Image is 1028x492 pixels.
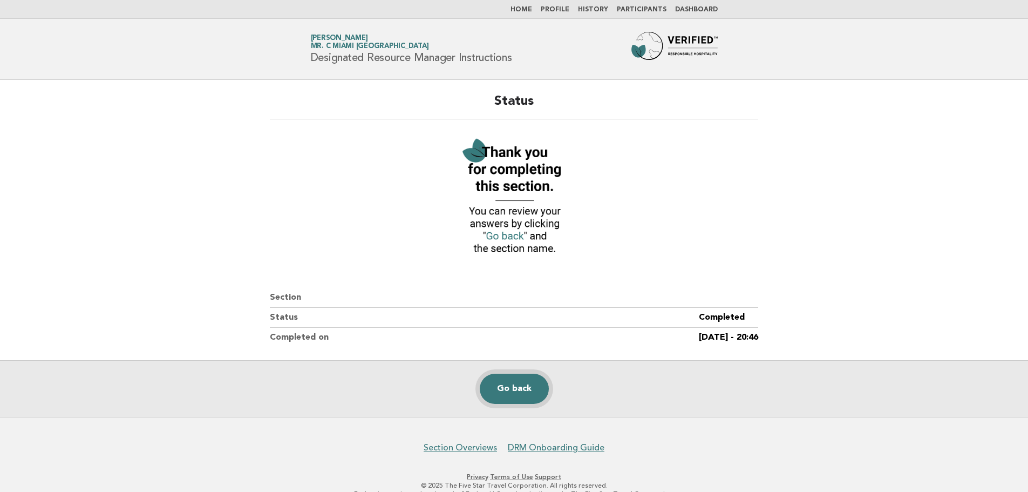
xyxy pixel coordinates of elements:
[311,35,429,50] a: [PERSON_NAME]Mr. C Miami [GEOGRAPHIC_DATA]
[490,473,533,481] a: Terms of Use
[184,481,845,490] p: © 2025 The Five Star Travel Corporation. All rights reserved.
[508,442,604,453] a: DRM Onboarding Guide
[184,473,845,481] p: · ·
[699,328,758,347] dd: [DATE] - 20:46
[631,32,718,66] img: Forbes Travel Guide
[541,6,569,13] a: Profile
[270,288,699,308] dt: Section
[454,132,573,262] img: Verified
[311,35,512,63] h1: Designated Resource Manager Instructions
[535,473,561,481] a: Support
[699,308,758,328] dd: Completed
[480,374,549,404] a: Go back
[467,473,488,481] a: Privacy
[270,308,699,328] dt: Status
[424,442,497,453] a: Section Overviews
[578,6,608,13] a: History
[270,93,758,119] h2: Status
[311,43,429,50] span: Mr. C Miami [GEOGRAPHIC_DATA]
[270,328,699,347] dt: Completed on
[617,6,666,13] a: Participants
[510,6,532,13] a: Home
[675,6,718,13] a: Dashboard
